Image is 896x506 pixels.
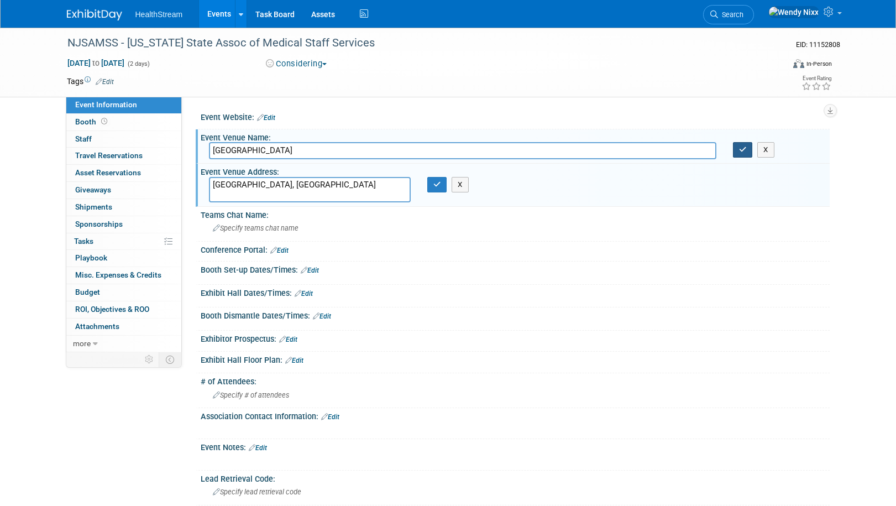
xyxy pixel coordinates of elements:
a: Edit [96,78,114,86]
span: Shipments [75,202,112,211]
span: Playbook [75,253,107,262]
a: Tasks [66,233,181,250]
span: Booth [75,117,109,126]
div: Exhibit Hall Floor Plan: [201,352,830,366]
a: Edit [301,267,319,274]
a: Edit [285,357,303,364]
span: Search [718,11,743,19]
div: Lead Retrieval Code: [201,471,830,484]
span: Event ID: 11152808 [796,40,840,49]
a: Edit [249,444,267,452]
span: ROI, Objectives & ROO [75,305,149,314]
span: [DATE] [DATE] [67,58,125,68]
span: Specify teams chat name [213,224,298,232]
a: Edit [257,114,275,122]
a: Staff [66,131,181,148]
a: Playbook [66,250,181,267]
div: Event Website: [201,109,830,123]
button: X [757,142,774,158]
span: more [73,339,91,348]
img: ExhibitDay [67,9,122,20]
span: Travel Reservations [75,151,143,160]
span: Misc. Expenses & Credits [75,270,161,279]
a: Edit [321,413,339,421]
button: Considering [262,58,331,70]
a: Edit [270,247,289,254]
div: Teams Chat Name: [201,207,830,221]
div: Exhibit Hall Dates/Times: [201,285,830,299]
span: Budget [75,288,100,296]
span: Tasks [74,237,93,246]
a: Travel Reservations [66,148,181,164]
div: Event Venue Address: [201,164,830,178]
div: In-Person [806,60,832,68]
span: Booth not reserved yet [99,117,109,126]
span: Sponsorships [75,220,123,228]
div: NJSAMSS - [US_STATE] State Assoc of Medical Staff Services [64,33,767,53]
a: ROI, Objectives & ROO [66,301,181,318]
td: Personalize Event Tab Strip [140,352,159,367]
div: Event Notes: [201,439,830,453]
img: Wendy Nixx [768,6,819,18]
div: Exhibitor Prospectus: [201,331,830,345]
a: Giveaways [66,182,181,199]
button: X [452,177,469,192]
a: Budget [66,284,181,301]
div: Association Contact Information: [201,408,830,422]
a: Attachments [66,319,181,335]
div: Event Venue Name: [201,129,830,143]
div: Event Format [719,58,832,74]
span: Giveaways [75,185,111,194]
span: Specify # of attendees [213,391,289,399]
span: Specify lead retrieval code [213,488,301,496]
a: more [66,336,181,352]
a: Shipments [66,199,181,216]
span: Asset Reservations [75,168,141,177]
div: Event Rating [801,76,831,81]
span: HealthStream [135,10,183,19]
a: Edit [313,312,331,320]
img: Format-Inperson.png [793,59,804,68]
div: # of Attendees: [201,373,830,387]
a: Edit [295,290,313,298]
a: Event Information [66,97,181,113]
span: Staff [75,134,92,143]
td: Tags [67,76,114,87]
td: Toggle Event Tabs [159,352,181,367]
a: Edit [279,336,297,343]
span: Event Information [75,100,137,109]
div: Booth Dismantle Dates/Times: [201,307,830,322]
a: Search [703,5,754,24]
span: to [91,59,101,67]
div: Booth Set-up Dates/Times: [201,262,830,276]
a: Misc. Expenses & Credits [66,267,181,284]
a: Asset Reservations [66,165,181,181]
div: Conference Portal: [201,242,830,256]
a: Booth [66,114,181,131]
a: Sponsorships [66,216,181,233]
span: Attachments [75,322,119,331]
span: (2 days) [127,60,150,67]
